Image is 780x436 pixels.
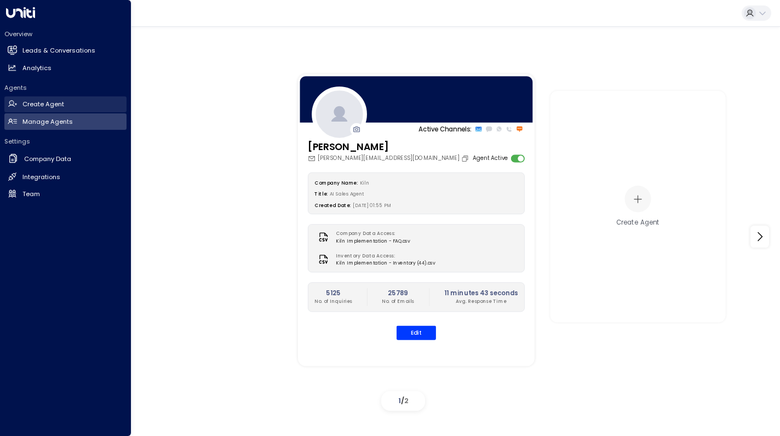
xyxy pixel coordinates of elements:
h2: Analytics [22,64,51,73]
h2: Overview [4,30,127,38]
h2: Integrations [22,173,60,182]
div: / [381,391,425,410]
h3: [PERSON_NAME] [308,140,471,154]
a: Create Agent [4,96,127,113]
h2: Agents [4,83,127,92]
h2: 25789 [382,289,414,298]
h2: Create Agent [22,100,64,109]
h2: Team [22,190,40,199]
span: Kiln Implementation - Inventory (44).csv [336,260,435,267]
label: Title: [314,191,327,198]
a: Manage Agents [4,113,127,130]
label: Created Date: [314,202,351,209]
span: Kiln [360,180,369,186]
button: Edit [397,326,436,340]
span: Kiln Implementation - FAQ.csv [336,238,410,245]
a: Leads & Conversations [4,43,127,59]
h2: Settings [4,137,127,146]
span: 2 [404,396,409,405]
a: Analytics [4,60,127,76]
label: Company Data Access: [336,231,406,238]
p: Avg. Response Time [444,298,518,305]
div: Create Agent [616,218,659,227]
h2: 5125 [314,289,352,298]
a: Team [4,186,127,202]
button: Copy [461,154,471,162]
p: No. of Inquiries [314,298,352,305]
h2: Company Data [24,154,71,164]
label: Company Name: [314,180,357,186]
p: Active Channels: [418,124,472,134]
h2: Leads & Conversations [22,46,95,55]
p: No. of Emails [382,298,414,305]
span: 1 [398,396,401,405]
label: Inventory Data Access: [336,253,431,260]
span: [DATE] 01:55 PM [353,202,391,209]
h2: Manage Agents [22,117,73,127]
div: [PERSON_NAME][EMAIL_ADDRESS][DOMAIN_NAME] [308,154,471,163]
a: Company Data [4,150,127,168]
h2: 11 minutes 43 seconds [444,289,518,298]
label: Agent Active [473,154,508,163]
span: AI Sales Agent [330,191,364,198]
a: Integrations [4,169,127,185]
